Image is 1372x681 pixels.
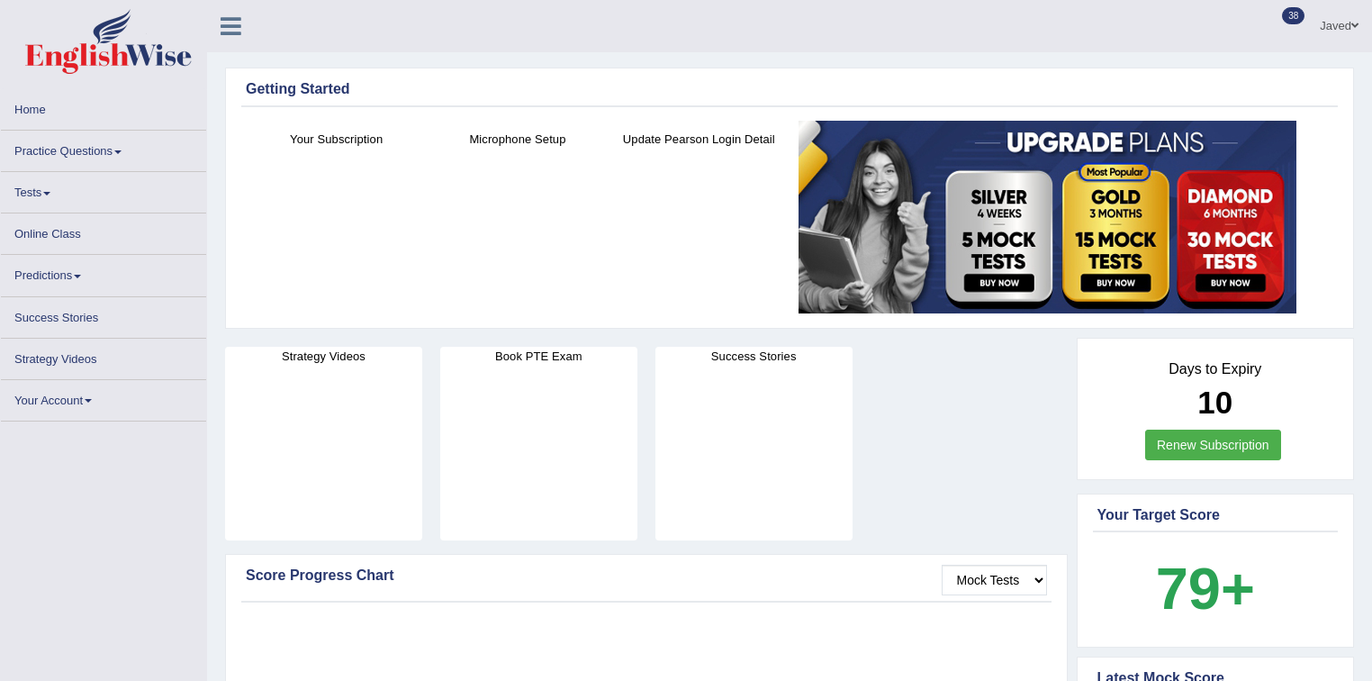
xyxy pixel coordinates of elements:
[1,213,206,249] a: Online Class
[1145,430,1281,460] a: Renew Subscription
[618,130,781,149] h4: Update Pearson Login Detail
[1156,556,1255,622] b: 79+
[1282,7,1304,24] span: 38
[1,89,206,124] a: Home
[1097,504,1334,526] div: Your Target Score
[1,339,206,374] a: Strategy Videos
[255,130,418,149] h4: Your Subscription
[1197,385,1232,420] b: 10
[246,565,1047,586] div: Score Progress Chart
[1,131,206,166] a: Practice Questions
[1,255,206,290] a: Predictions
[655,347,853,366] h4: Success Stories
[246,78,1333,100] div: Getting Started
[225,347,422,366] h4: Strategy Videos
[436,130,599,149] h4: Microphone Setup
[1,380,206,415] a: Your Account
[1097,361,1334,377] h4: Days to Expiry
[1,297,206,332] a: Success Stories
[1,172,206,207] a: Tests
[440,347,637,366] h4: Book PTE Exam
[799,121,1296,313] img: small5.jpg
